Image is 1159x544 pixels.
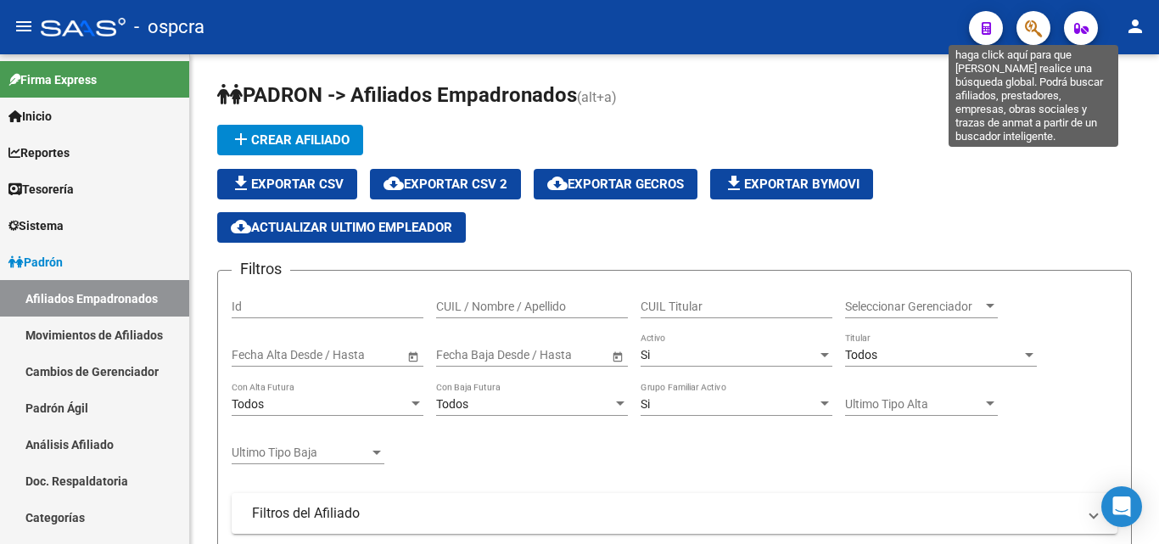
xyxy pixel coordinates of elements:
[641,397,650,411] span: Si
[232,493,1117,534] mat-expansion-panel-header: Filtros del Afiliado
[217,83,577,107] span: PADRON -> Afiliados Empadronados
[512,348,596,362] input: Fecha fin
[608,347,626,365] button: Open calendar
[404,347,422,365] button: Open calendar
[232,348,294,362] input: Fecha inicio
[845,397,983,412] span: Ultimo Tipo Alta
[547,177,684,192] span: Exportar GECROS
[8,143,70,162] span: Reportes
[8,216,64,235] span: Sistema
[1101,486,1142,527] div: Open Intercom Messenger
[232,397,264,411] span: Todos
[252,504,1077,523] mat-panel-title: Filtros del Afiliado
[8,180,74,199] span: Tesorería
[724,173,744,193] mat-icon: file_download
[134,8,204,46] span: - ospcra
[370,169,521,199] button: Exportar CSV 2
[217,212,466,243] button: Actualizar ultimo Empleador
[231,173,251,193] mat-icon: file_download
[8,70,97,89] span: Firma Express
[231,220,452,235] span: Actualizar ultimo Empleador
[384,173,404,193] mat-icon: cloud_download
[1125,16,1145,36] mat-icon: person
[232,446,369,460] span: Ultimo Tipo Baja
[641,348,650,362] span: Si
[8,253,63,272] span: Padrón
[217,125,363,155] button: Crear Afiliado
[8,107,52,126] span: Inicio
[232,257,290,281] h3: Filtros
[231,132,350,148] span: Crear Afiliado
[436,348,498,362] input: Fecha inicio
[547,173,568,193] mat-icon: cloud_download
[217,169,357,199] button: Exportar CSV
[231,129,251,149] mat-icon: add
[384,177,507,192] span: Exportar CSV 2
[231,177,344,192] span: Exportar CSV
[845,348,877,362] span: Todos
[308,348,391,362] input: Fecha fin
[231,216,251,237] mat-icon: cloud_download
[14,16,34,36] mat-icon: menu
[710,169,873,199] button: Exportar Bymovi
[724,177,859,192] span: Exportar Bymovi
[436,397,468,411] span: Todos
[534,169,697,199] button: Exportar GECROS
[845,300,983,314] span: Seleccionar Gerenciador
[577,89,617,105] span: (alt+a)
